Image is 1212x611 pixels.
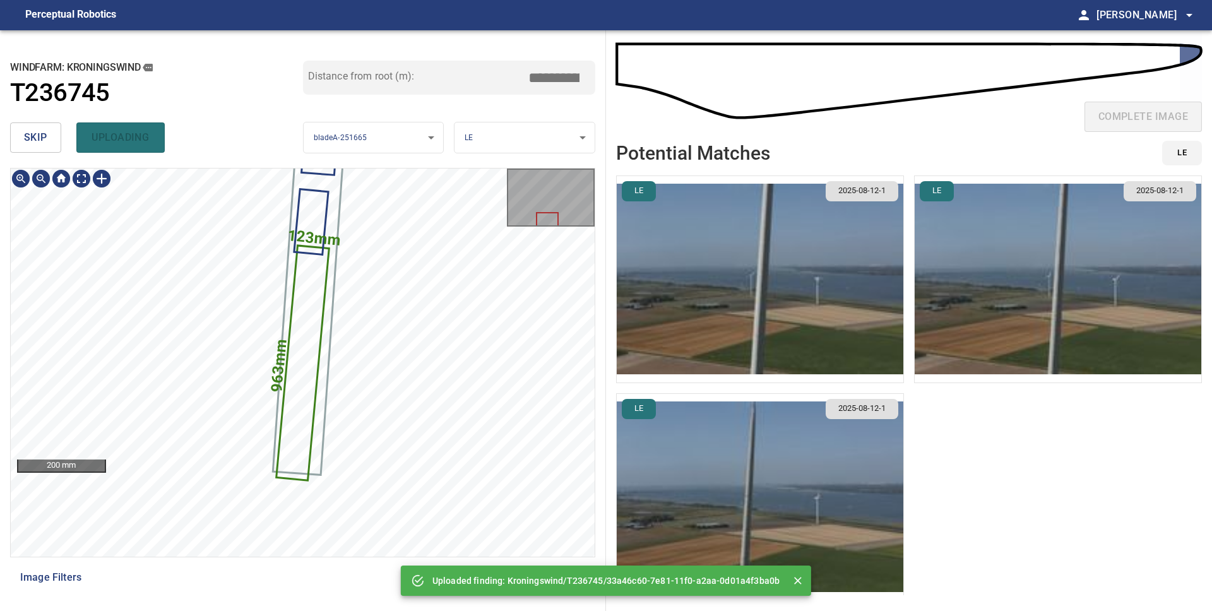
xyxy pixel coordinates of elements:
[465,133,473,142] span: LE
[10,61,303,74] h2: windfarm: Kroningswind
[454,122,595,154] div: LE
[831,185,893,197] span: 2025-08-12-1
[622,181,656,201] button: LE
[1177,146,1187,160] span: LE
[20,570,570,585] span: Image Filters
[1162,141,1202,165] button: LE
[10,78,303,108] a: T236745
[627,403,651,415] span: LE
[1129,185,1191,197] span: 2025-08-12-1
[915,176,1201,383] img: Kroningswind/T236745/2025-08-12-1/2025-08-12-1/inspectionData/image24wp26.jpg
[10,122,61,153] button: skip
[617,176,903,383] img: Kroningswind/T236745/2025-08-12-1/2025-08-12-1/inspectionData/image23wp25.jpg
[1096,6,1197,24] span: [PERSON_NAME]
[268,338,290,393] text: 963mm
[51,169,71,189] img: Go home
[24,129,47,146] span: skip
[11,169,31,189] img: Zoom in
[920,181,954,201] button: LE
[1091,3,1197,28] button: [PERSON_NAME]
[622,399,656,419] button: LE
[925,185,949,197] span: LE
[432,574,780,587] p: Uploaded finding:
[617,394,903,600] img: Kroningswind/T236745/2025-08-12-1/2025-08-12-1/inspectionData/image25wp27.jpg
[1182,8,1197,23] span: arrow_drop_down
[71,169,92,189] img: Toggle full page
[287,227,342,249] text: 123mm
[627,185,651,197] span: LE
[141,61,155,74] button: copy message details
[1076,8,1091,23] span: person
[31,169,51,189] img: Zoom out
[304,122,444,154] div: bladeA-251665
[25,5,116,25] figcaption: Perceptual Robotics
[314,133,367,142] span: bladeA-251665
[10,78,110,108] h1: T236745
[831,403,893,415] span: 2025-08-12-1
[308,71,414,81] label: Distance from root (m):
[790,572,806,589] button: Close
[616,143,770,163] h2: Potential Matches
[10,562,595,593] div: Image Filters
[1155,141,1202,165] div: id
[508,576,780,586] a: Kroningswind/T236745/33a46c60-7e81-11f0-a2aa-0d01a4f3ba0b
[92,169,112,189] img: Toggle selection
